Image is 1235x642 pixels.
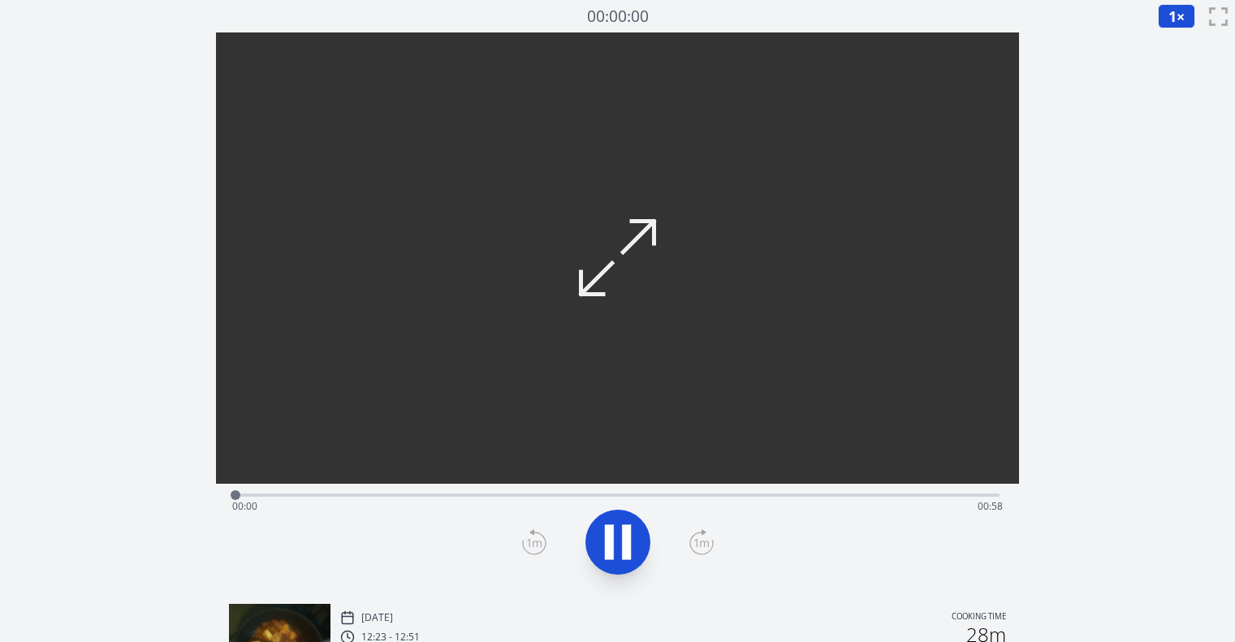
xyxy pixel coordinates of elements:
span: 1 [1168,6,1177,26]
a: 00:00:00 [587,5,649,28]
button: 1× [1158,4,1195,28]
span: 00:58 [978,499,1003,513]
p: [DATE] [361,611,393,624]
p: Cooking time [952,610,1006,625]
